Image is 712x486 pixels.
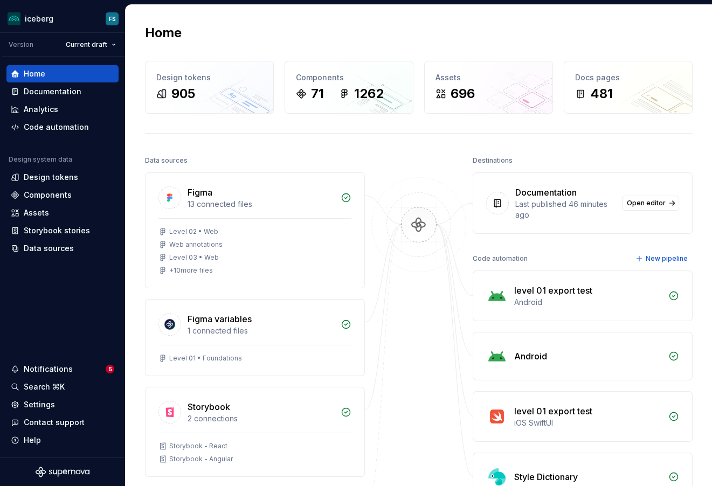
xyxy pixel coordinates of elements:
[145,24,182,41] h2: Home
[6,378,119,395] button: Search ⌘K
[6,119,119,136] a: Code automation
[646,254,688,263] span: New pipeline
[24,172,78,183] div: Design tokens
[24,364,73,374] div: Notifications
[169,354,242,363] div: Level 01 • Foundations
[145,153,188,168] div: Data sources
[66,40,107,49] span: Current draft
[575,72,681,83] div: Docs pages
[311,85,324,102] div: 71
[514,284,592,297] div: level 01 export test
[436,72,542,83] div: Assets
[24,243,74,254] div: Data sources
[514,418,662,428] div: iOS SwiftUI
[145,387,365,477] a: Storybook2 connectionsStorybook - ReactStorybook - Angular
[106,365,114,373] span: 5
[169,227,218,236] div: Level 02 • Web
[514,350,547,363] div: Android
[61,37,121,52] button: Current draft
[6,83,119,100] a: Documentation
[24,86,81,97] div: Documentation
[24,190,72,200] div: Components
[514,470,578,483] div: Style Dictionary
[169,240,223,249] div: Web annotations
[354,85,384,102] div: 1262
[6,360,119,378] button: Notifications5
[169,253,219,262] div: Level 03 • Web
[285,61,413,114] a: Components711262
[156,72,262,83] div: Design tokens
[171,85,195,102] div: 905
[9,40,33,49] div: Version
[145,61,274,114] a: Design tokens905
[627,199,666,207] span: Open editor
[6,432,119,449] button: Help
[6,169,119,186] a: Design tokens
[36,467,89,477] svg: Supernova Logo
[24,122,89,133] div: Code automation
[515,186,577,199] div: Documentation
[632,251,693,266] button: New pipeline
[24,104,58,115] div: Analytics
[24,207,49,218] div: Assets
[188,313,252,325] div: Figma variables
[24,399,55,410] div: Settings
[24,68,45,79] div: Home
[169,266,213,275] div: + 10 more files
[514,405,592,418] div: level 01 export test
[145,172,365,288] a: Figma13 connected filesLevel 02 • WebWeb annotationsLevel 03 • Web+10more files
[6,186,119,204] a: Components
[8,12,20,25] img: 418c6d47-6da6-4103-8b13-b5999f8989a1.png
[24,435,41,446] div: Help
[145,299,365,376] a: Figma variables1 connected filesLevel 01 • Foundations
[6,204,119,221] a: Assets
[6,65,119,82] a: Home
[24,381,65,392] div: Search ⌘K
[590,85,613,102] div: 481
[6,101,119,118] a: Analytics
[188,325,334,336] div: 1 connected files
[6,240,119,257] a: Data sources
[6,396,119,413] a: Settings
[564,61,693,114] a: Docs pages481
[169,455,233,463] div: Storybook - Angular
[296,72,402,83] div: Components
[514,297,662,308] div: Android
[473,153,513,168] div: Destinations
[451,85,475,102] div: 696
[622,196,679,211] a: Open editor
[6,222,119,239] a: Storybook stories
[188,413,334,424] div: 2 connections
[188,199,334,210] div: 13 connected files
[24,417,85,428] div: Contact support
[515,199,616,220] div: Last published 46 minutes ago
[188,186,212,199] div: Figma
[188,400,230,413] div: Storybook
[2,7,123,30] button: icebergFS
[424,61,553,114] a: Assets696
[25,13,53,24] div: iceberg
[9,155,72,164] div: Design system data
[6,414,119,431] button: Contact support
[473,251,528,266] div: Code automation
[24,225,90,236] div: Storybook stories
[109,15,116,23] div: FS
[169,442,227,450] div: Storybook - React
